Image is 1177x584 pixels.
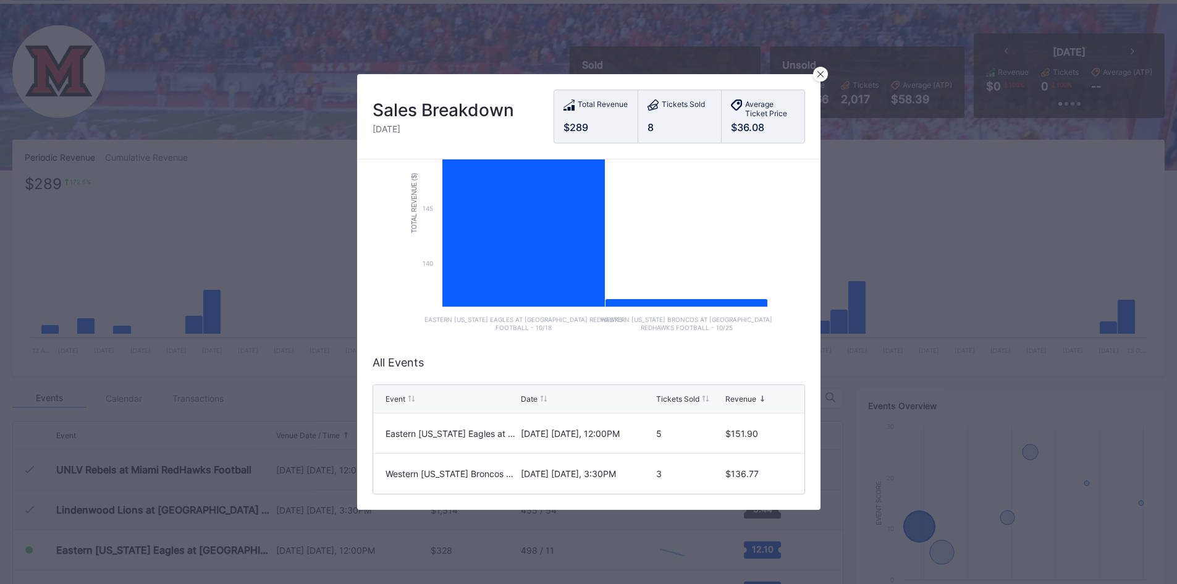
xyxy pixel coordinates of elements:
[424,316,623,331] text: Eastern [US_STATE] Eagles at [GEOGRAPHIC_DATA] RedHawks Football - 10/18
[731,121,795,133] div: $36.08
[410,173,417,233] text: Total Revenue ($)
[725,394,756,404] div: Revenue
[521,428,653,439] div: [DATE] [DATE], 12:00PM
[648,121,712,133] div: 8
[403,93,774,341] svg: Chart title
[725,428,791,439] div: $151.90
[423,260,433,267] text: 140
[656,468,722,479] div: 3
[386,428,518,439] div: Eastern [US_STATE] Eagles at [GEOGRAPHIC_DATA] RedHawks Football
[373,356,805,369] div: All Events
[386,468,518,479] div: Western [US_STATE] Broncos at Miami RedHawks Football
[601,316,772,331] text: Western [US_STATE] Broncos at [GEOGRAPHIC_DATA] RedHawks Football - 10/25
[745,99,795,118] div: Average Ticket Price
[563,121,628,133] div: $289
[386,394,405,404] div: Event
[373,124,514,134] div: [DATE]
[521,394,538,404] div: Date
[423,205,433,212] text: 145
[578,99,628,112] div: Total Revenue
[656,394,699,404] div: Tickets Sold
[373,99,514,121] div: Sales Breakdown
[662,99,705,112] div: Tickets Sold
[521,468,653,479] div: [DATE] [DATE], 3:30PM
[656,428,722,439] div: 5
[725,468,791,479] div: $136.77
